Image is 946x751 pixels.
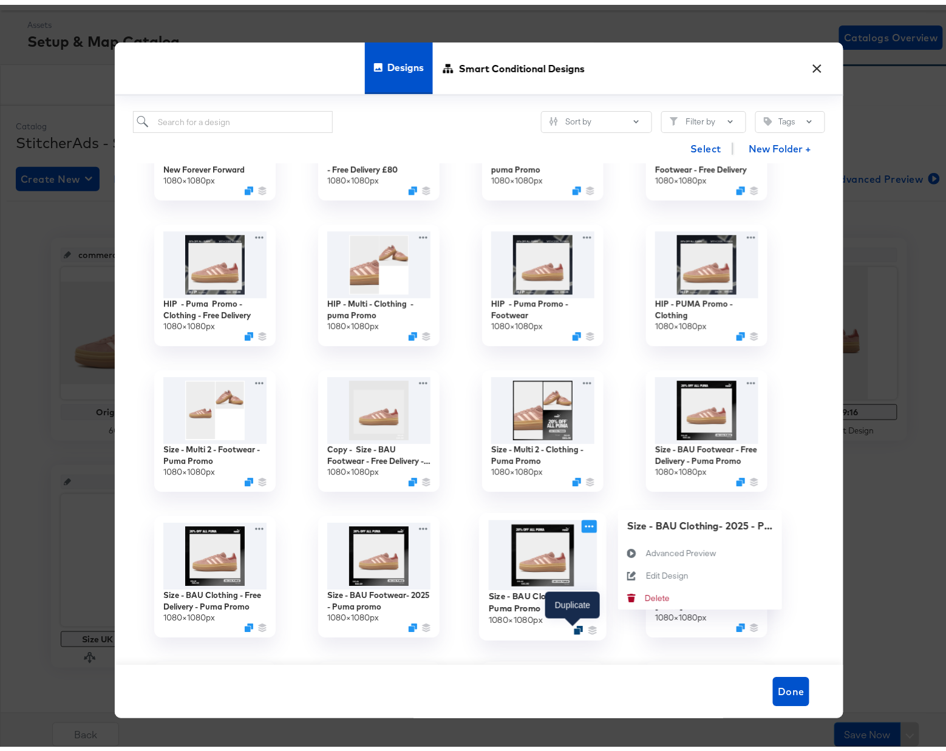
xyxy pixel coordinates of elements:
div: Delete [645,588,670,599]
svg: Duplicate [245,473,253,481]
svg: Filter [670,112,678,121]
span: Done [778,678,805,695]
div: Copy - Size - BAU Footwear - Free Delivery - Puma Promo [327,439,430,461]
img: IGxlATAqyVh2O6wXP1kWxg.jpg [163,226,267,293]
div: 1080 × 1080 px [327,316,379,327]
button: Done [773,672,809,701]
div: Size - BAU Clothing- 2025 - Puma Promo1080×1080pxDuplicate [479,508,607,636]
div: 1080 × 1080 px [163,170,215,182]
div: 1080 × 1080 px [491,170,543,182]
button: New Folder + [739,133,822,156]
img: lWGZGoC5VMXEUu3_z3uk1Q.jpg [655,372,758,439]
div: Size - BAU Clothing- 2025 - Puma Promo [489,585,597,609]
button: FilterFilter by [661,106,746,128]
img: XnJEx-JGq1ftmn9OVKK1gQ.jpg [491,226,594,293]
div: 1080 × 1080 px [491,316,543,327]
img: _7afiY11xaBUPwq1y4lxUQ.jpg [491,372,594,439]
div: JD UK - MULTI 2 FTW - New Forever Forward [163,148,267,170]
button: Delete [618,582,782,605]
div: HIP - Multi - Clothing - puma Promo [327,293,430,316]
div: 1080 × 1080 px [655,607,707,619]
div: Size - BAU Clothing- 2025 - Puma Promo [627,514,773,528]
div: 1080 × 1080 px [327,607,379,619]
div: 1080 × 1080 px [655,461,707,473]
svg: Duplicate [737,473,745,481]
svg: Duplicate [737,619,745,627]
div: 1080 × 1080 px [163,461,215,473]
img: pYFYYn6GzxZ5gVjjAsjT9A.jpg [327,372,430,439]
svg: Sliders [550,112,558,121]
svg: Duplicate [409,619,417,627]
svg: Duplicate [409,473,417,481]
div: 1080 × 1080 px [655,170,707,182]
img: 0l26PhQQl35zaCqHDrWgTA.jpg [163,518,267,585]
svg: Duplicate [409,327,417,336]
svg: Duplicate [409,182,417,190]
div: Size - BAU Footwear- 2025 - Puma promo1080×1080pxDuplicate [318,511,440,633]
img: Tz0HkbtCXPqNW6UFQF9TfQ.jpg [655,226,758,293]
div: Size - BAU Clothing - Free Delivery - Puma Promo [163,585,267,607]
div: 1080 × 1080 px [163,316,215,327]
button: Select [686,132,726,156]
svg: Tag [764,112,772,121]
svg: Duplicate [737,327,745,336]
div: 1080 × 1080 px [327,170,379,182]
div: Size - BAU Footwear- 2025 - Puma promo [327,585,430,607]
img: ATv4hHbBtzNUoyQtnmjdLQ.jpg [163,372,267,439]
div: Size - Multi 2 - Footwear - Puma Promo1080×1080pxDuplicate [154,365,276,487]
div: 1080 × 1080 px [655,316,707,327]
svg: Duplicate [245,619,253,627]
button: TagTags [755,106,825,128]
button: SlidersSort by [541,106,652,128]
div: HIP - Puma Promo - Footwear1080×1080pxDuplicate [482,220,604,341]
svg: Duplicate [245,182,253,190]
img: 8OSRb97ZWpGgy5cWyZajIg.jpg [327,226,430,293]
svg: Duplicate [245,327,253,336]
span: Select [690,135,721,152]
span: Smart Conditional Designs [459,36,585,90]
div: 1080 × 1080 px [489,609,543,620]
div: HIP - Puma Promo - Clothing - Free Delivery1080×1080pxDuplicate [154,220,276,341]
div: HIP - PUMA Promo - Clothing1080×1080pxDuplicate [646,220,767,341]
div: Size - Multi 2 - Clothing - Puma Promo1080×1080pxDuplicate [482,365,604,487]
img: 2BJXpm2MNSXXjwTj3jHesw.jpg [489,515,597,586]
svg: Duplicate [573,473,581,481]
div: HIP - PUMA Promo - Clothing [655,293,758,316]
input: Search for a design [133,106,333,129]
svg: Duplicate [737,182,745,190]
div: 1080 × 1080 px [327,461,379,473]
div: HIP - puma Promo - Footwear - Free Delivery [655,148,758,170]
div: Size - Multi 2 - Footwear - Puma Promo [163,439,267,461]
button: Duplicate [573,182,581,190]
div: Edit Design [646,565,689,577]
div: HIP - Multi - Footwear - puma Promo [491,148,594,170]
div: Size - BAU Footwear - Free Delivery - Puma Promo [655,439,758,461]
svg: Delete [618,589,645,597]
svg: Duplicate [574,621,583,630]
div: HIP - Multi - Clothing - puma Promo1080×1080pxDuplicate [318,220,440,341]
span: Designs [387,36,424,89]
div: 1080 × 1080 px [163,607,215,619]
div: HIP - Puma Promo - Clothing - Free Delivery [163,293,267,316]
div: Size - BAU Footwear - Free Delivery - Puma Promo1080×1080pxDuplicate [646,365,767,487]
div: Size - BAU Clothing - 2025 - Free Delivery £80 [327,148,430,170]
div: HIP - Puma Promo - Footwear [491,293,594,316]
div: Advanced Preview [646,543,716,554]
svg: Duplicate [573,327,581,336]
div: Size - Multi 2 - Clothing - Puma Promo [491,439,594,461]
